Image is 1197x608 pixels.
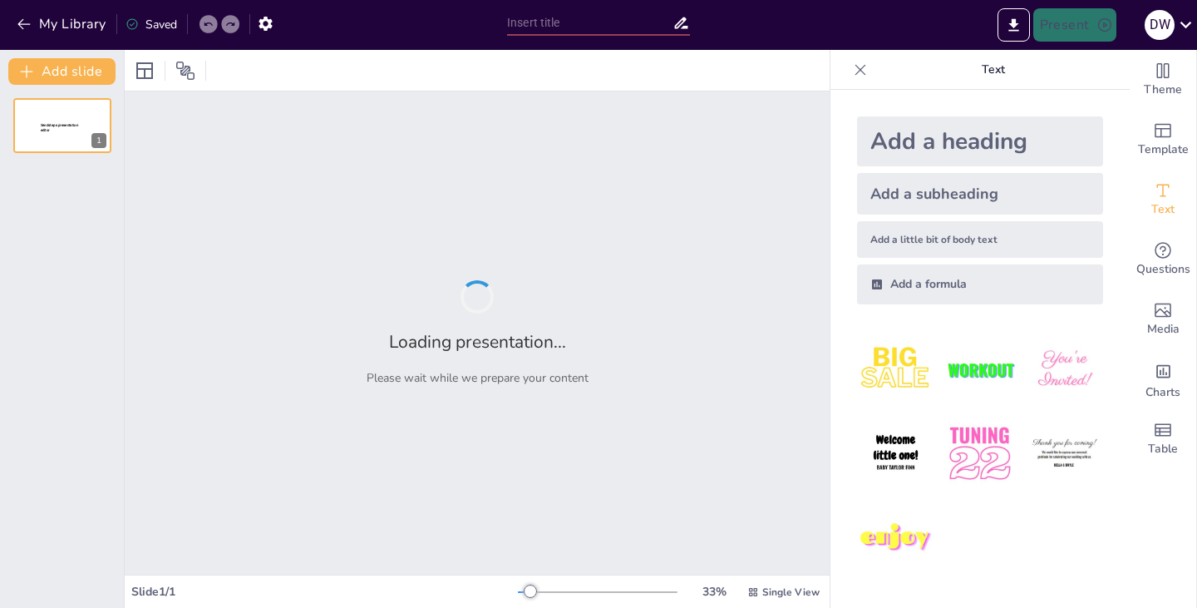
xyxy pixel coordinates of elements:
div: Add a table [1130,409,1196,469]
div: Layout [131,57,158,84]
button: D W [1145,8,1175,42]
span: Single View [762,586,820,599]
button: Export to PowerPoint [997,8,1030,42]
div: Saved [126,17,177,32]
div: Add charts and graphs [1130,349,1196,409]
div: D W [1145,10,1175,40]
img: 1.jpeg [857,331,934,408]
span: Charts [1145,383,1180,402]
img: 2.jpeg [941,331,1018,408]
div: 1 [13,98,111,153]
div: Add a subheading [857,173,1103,215]
div: Add ready made slides [1130,110,1196,170]
div: Get real-time input from your audience [1130,230,1196,289]
span: Theme [1144,81,1182,99]
span: Sendsteps presentation editor [41,123,78,132]
span: Media [1147,320,1180,339]
img: 4.jpeg [857,415,934,492]
div: 33 % [694,584,734,600]
span: Questions [1136,260,1190,279]
span: Text [1151,200,1175,219]
span: Table [1148,440,1178,458]
img: 7.jpeg [857,500,934,577]
button: Present [1033,8,1116,42]
div: Change the overall theme [1130,50,1196,110]
div: 1 [91,133,106,148]
div: Add text boxes [1130,170,1196,230]
div: Add a heading [857,116,1103,166]
img: 6.jpeg [1026,415,1103,492]
h2: Loading presentation... [389,330,566,353]
button: My Library [12,11,113,37]
input: Insert title [507,11,672,35]
span: Position [175,61,195,81]
div: Slide 1 / 1 [131,584,518,600]
p: Please wait while we prepare your content [367,370,589,386]
div: Add a little bit of body text [857,221,1103,258]
div: Add images, graphics, shapes or video [1130,289,1196,349]
button: Add slide [8,58,116,85]
img: 3.jpeg [1026,331,1103,408]
div: Add a formula [857,264,1103,304]
p: Text [874,50,1113,90]
img: 5.jpeg [941,415,1018,492]
span: Template [1138,141,1189,159]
